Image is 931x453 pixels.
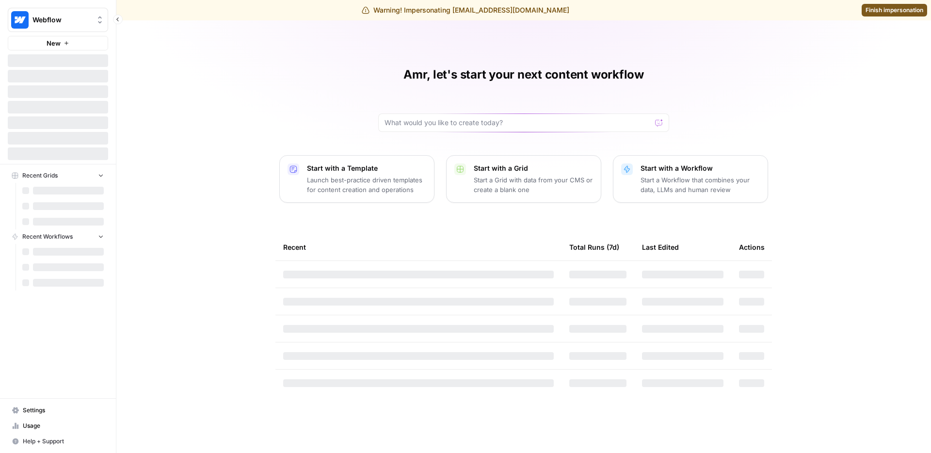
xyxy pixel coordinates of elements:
button: Start with a WorkflowStart a Workflow that combines your data, LLMs and human review [613,155,768,203]
span: Recent Workflows [22,232,73,241]
img: Webflow Logo [11,11,29,29]
div: Warning! Impersonating [EMAIL_ADDRESS][DOMAIN_NAME] [362,5,569,15]
button: Recent Workflows [8,229,108,244]
span: Finish impersonation [866,6,923,15]
a: Settings [8,403,108,418]
span: New [47,38,61,48]
button: Recent Grids [8,168,108,183]
p: Start with a Template [307,163,426,173]
p: Start with a Grid [474,163,593,173]
span: Recent Grids [22,171,58,180]
a: Finish impersonation [862,4,927,16]
div: Total Runs (7d) [569,234,619,260]
p: Start a Workflow that combines your data, LLMs and human review [641,175,760,194]
button: Start with a GridStart a Grid with data from your CMS or create a blank one [446,155,601,203]
h1: Amr, let's start your next content workflow [403,67,644,82]
div: Actions [739,234,765,260]
p: Start with a Workflow [641,163,760,173]
span: Settings [23,406,104,415]
button: Workspace: Webflow [8,8,108,32]
button: Start with a TemplateLaunch best-practice driven templates for content creation and operations [279,155,434,203]
div: Recent [283,234,554,260]
span: Webflow [32,15,91,25]
input: What would you like to create today? [385,118,651,128]
span: Usage [23,421,104,430]
p: Launch best-practice driven templates for content creation and operations [307,175,426,194]
button: New [8,36,108,50]
button: Help + Support [8,434,108,449]
p: Start a Grid with data from your CMS or create a blank one [474,175,593,194]
div: Last Edited [642,234,679,260]
span: Help + Support [23,437,104,446]
a: Usage [8,418,108,434]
